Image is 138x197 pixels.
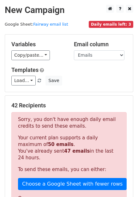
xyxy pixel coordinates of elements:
a: Choose a Google Sheet with fewer rows [18,178,127,190]
h5: Email column [74,41,127,48]
a: Load... [11,76,36,86]
a: Copy/paste... [11,50,50,60]
h5: 42 Recipients [11,102,127,109]
strong: 50 emails [48,142,74,147]
a: Fairway email list [33,22,68,27]
a: Daily emails left: 3 [89,22,133,27]
button: Save [45,76,62,86]
strong: 47 emails [64,148,90,154]
p: Your current plan supports a daily maximum of . You've already sent in the last 24 hours. [18,135,120,161]
a: Templates [11,67,39,73]
p: Sorry, you don't have enough daily email credits to send these emails. [18,116,120,130]
span: Daily emails left: 3 [89,21,133,28]
iframe: Chat Widget [106,167,138,197]
h5: Variables [11,41,64,48]
small: Google Sheet: [5,22,68,27]
h2: New Campaign [5,5,133,16]
p: To send these emails, you can either: [18,166,120,173]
